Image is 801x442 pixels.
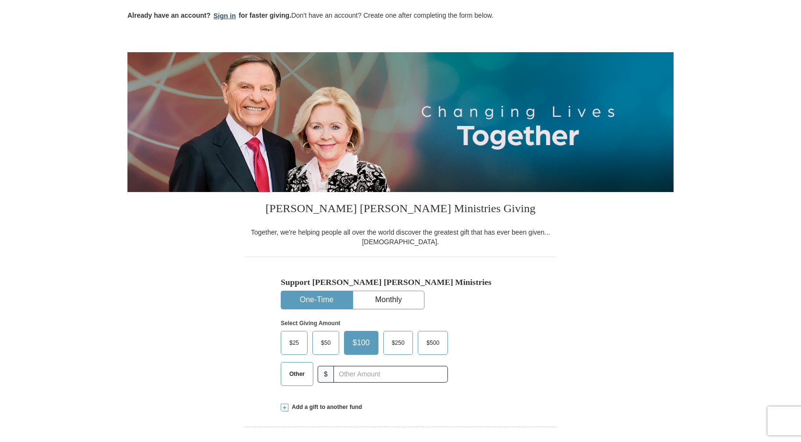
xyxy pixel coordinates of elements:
[422,336,444,350] span: $500
[245,227,556,247] div: Together, we're helping people all over the world discover the greatest gift that has ever been g...
[211,11,239,22] button: Sign in
[245,192,556,227] h3: [PERSON_NAME] [PERSON_NAME] Ministries Giving
[353,291,424,309] button: Monthly
[387,336,410,350] span: $250
[127,11,291,19] strong: Already have an account? for faster giving.
[348,336,375,350] span: $100
[127,11,674,22] p: Don't have an account? Create one after completing the form below.
[281,277,520,287] h5: Support [PERSON_NAME] [PERSON_NAME] Ministries
[281,320,340,327] strong: Select Giving Amount
[333,366,448,383] input: Other Amount
[318,366,334,383] span: $
[285,336,304,350] span: $25
[316,336,335,350] span: $50
[281,291,352,309] button: One-Time
[285,367,309,381] span: Other
[288,403,362,411] span: Add a gift to another fund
